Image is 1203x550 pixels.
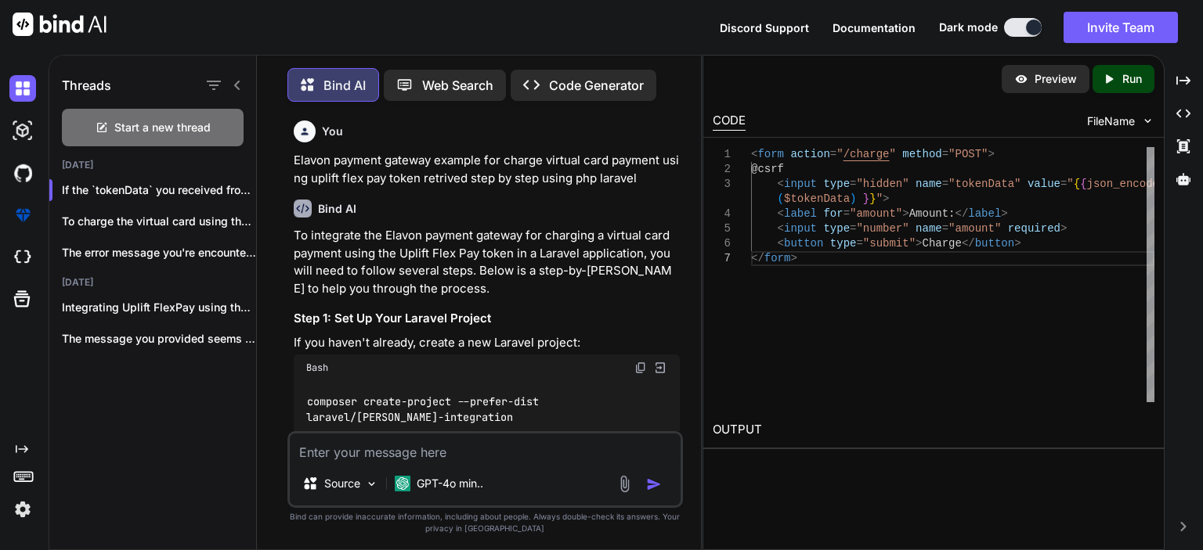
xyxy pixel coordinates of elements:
[634,361,647,374] img: copy
[294,152,680,187] p: Elavon payment gateway example for charge virtual card payment using uplift flex pay token retriv...
[916,222,942,235] span: name
[1060,178,1067,190] span: =
[751,148,757,160] span: <
[713,236,731,251] div: 6
[824,222,851,235] span: type
[942,222,948,235] span: =
[9,496,36,523] img: settings
[948,222,1001,235] span: "amount"
[764,252,791,264] span: form
[306,361,328,374] span: Bash
[294,227,680,297] p: To integrate the Elavon payment gateway for charging a virtual card payment using the Uplift Flex...
[833,20,916,36] button: Documentation
[1014,237,1021,250] span: >
[62,331,256,347] p: The message you provided seems to be...
[9,117,36,144] img: darkAi-studio
[713,112,746,131] div: CODE
[703,412,1164,448] h2: OUTPUT
[902,207,909,220] span: >
[975,237,1014,250] span: button
[948,178,1021,190] span: "tokenData"
[850,178,856,190] span: =
[988,148,995,160] span: >
[923,237,962,250] span: Charge
[318,201,356,217] h6: Bind AI
[916,178,942,190] span: name
[956,207,969,220] span: </
[968,207,1001,220] span: label
[751,163,784,175] span: @csrf
[784,178,817,190] span: input
[62,76,111,95] h1: Threads
[720,20,809,36] button: Discord Support
[778,207,784,220] span: <
[713,162,731,177] div: 2
[1008,222,1060,235] span: required
[324,476,360,491] p: Source
[850,192,856,205] span: )
[784,207,817,220] span: label
[713,147,731,162] div: 1
[653,361,667,375] img: Open in Browser
[948,148,988,160] span: "POST"
[833,21,916,34] span: Documentation
[646,476,662,492] img: icon
[62,300,256,315] p: Integrating Uplift FlexPay using the JavaScript SDK...
[395,476,410,491] img: GPT-4o mini
[863,192,869,205] span: }
[863,237,916,250] span: "submit"
[62,245,256,261] p: The error message you're encountering, `Uncaught TypeError:...
[830,237,857,250] span: type
[883,192,889,205] span: >
[850,207,902,220] span: "amount"
[713,207,731,221] div: 4
[1064,12,1178,43] button: Invite Team
[857,178,909,190] span: "hidden"
[287,511,683,534] p: Bind can provide inaccurate information, including about people. Always double-check its answers....
[778,237,784,250] span: <
[942,148,948,160] span: =
[1014,72,1028,86] img: preview
[13,13,107,36] img: Bind AI
[1141,114,1154,128] img: chevron down
[869,192,876,205] span: }
[1087,178,1159,190] span: json_encode
[784,237,823,250] span: button
[757,148,784,160] span: form
[1001,207,1007,220] span: >
[294,334,680,352] p: If you haven't already, create a new Laravel project:
[114,120,211,135] span: Start a new thread
[857,222,909,235] span: "number"
[962,237,975,250] span: </
[1080,178,1086,190] span: {
[909,207,956,220] span: Amount:
[49,159,256,171] h2: [DATE]
[713,251,731,266] div: 7
[751,252,764,264] span: </
[939,20,998,35] span: Dark mode
[830,148,836,160] span: =
[791,252,797,264] span: >
[784,192,850,205] span: $tokenData
[902,148,941,160] span: method
[836,148,843,160] span: "
[890,148,896,160] span: "
[62,214,256,229] p: To charge the virtual card using the tok...
[916,237,922,250] span: >
[9,202,36,228] img: premium
[9,160,36,186] img: githubDark
[1035,71,1077,87] p: Preview
[824,207,844,220] span: for
[778,178,784,190] span: <
[62,182,256,198] p: If the `tokenData` you received from Upl...
[9,244,36,271] img: cloudideIcon
[876,192,883,205] span: "
[857,237,863,250] span: =
[322,124,343,139] h6: You
[306,394,545,426] code: composer create-project --prefer-dist laravel/[PERSON_NAME]-integration
[417,476,483,491] p: GPT-4o min..
[720,21,809,34] span: Discord Support
[9,75,36,102] img: darkChat
[549,76,644,95] p: Code Generator
[850,222,856,235] span: =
